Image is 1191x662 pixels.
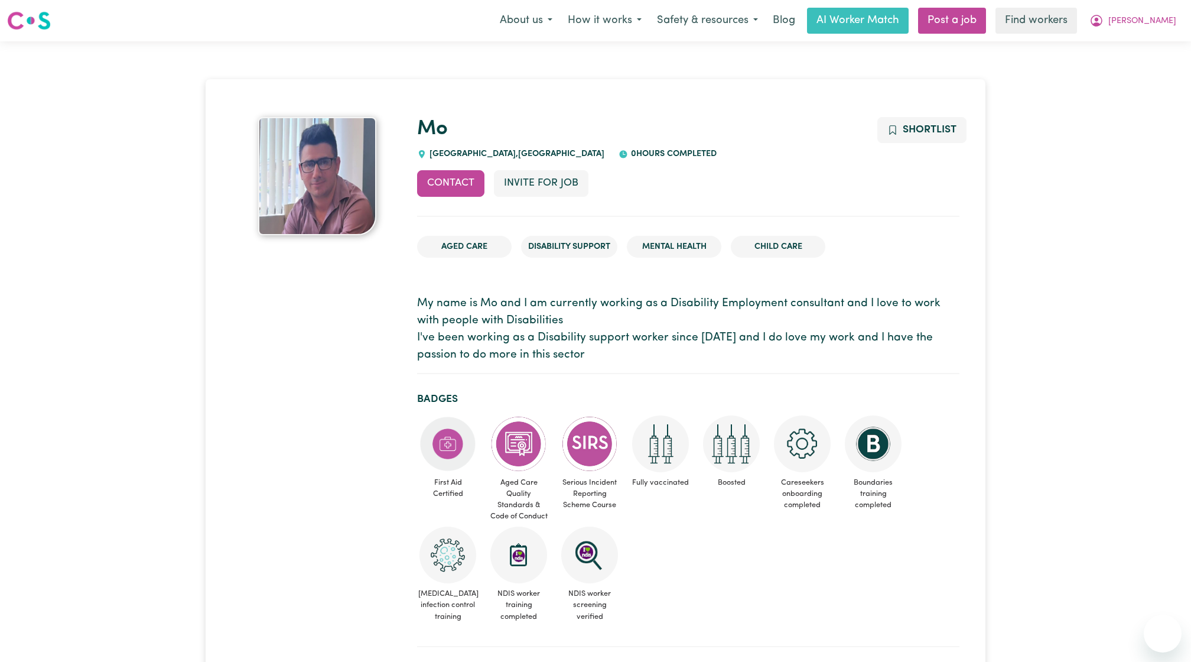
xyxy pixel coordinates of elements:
img: Mo [258,117,376,235]
img: CS Academy: Serious Incident Reporting Scheme course completed [561,416,618,472]
li: Aged Care [417,236,512,258]
a: Blog [766,8,802,34]
button: How it works [560,8,649,33]
span: Boundaries training completed [842,472,904,516]
button: Invite for Job [494,170,588,196]
img: CS Academy: COVID-19 Infection Control Training course completed [419,527,476,583]
span: [GEOGRAPHIC_DATA] , [GEOGRAPHIC_DATA] [427,150,604,158]
iframe: Button to launch messaging window [1144,615,1182,653]
span: Serious Incident Reporting Scheme Course [559,472,620,516]
button: Contact [417,170,484,196]
button: My Account [1082,8,1184,33]
span: [MEDICAL_DATA] infection control training [417,583,479,627]
p: My name is Mo and I am currently working as a Disability Employment consultant and I love to work... [417,296,959,364]
img: CS Academy: Introduction to NDIS Worker Training course completed [490,527,547,583]
a: Mo's profile picture' [232,117,403,235]
span: [PERSON_NAME] [1108,15,1176,28]
span: Boosted [701,472,762,493]
span: Shortlist [903,125,956,135]
button: Add to shortlist [877,117,967,143]
img: Care and support worker has received 2 doses of COVID-19 vaccine [632,416,689,472]
span: Fully vaccinated [630,472,691,493]
h2: Badges [417,393,959,405]
a: Mo [417,119,448,139]
img: CS Academy: Careseekers Onboarding course completed [774,416,831,472]
span: First Aid Certified [417,472,479,504]
a: Find workers [995,8,1077,34]
img: Care and support worker has received booster dose of COVID-19 vaccination [703,416,760,472]
img: Careseekers logo [7,10,51,31]
span: 0 hours completed [628,150,717,158]
img: CS Academy: Aged Care Quality Standards & Code of Conduct course completed [490,416,547,472]
a: Careseekers logo [7,7,51,34]
img: Care and support worker has completed First Aid Certification [419,416,476,472]
a: Post a job [918,8,986,34]
span: NDIS worker screening verified [559,583,620,627]
li: Child care [731,236,825,258]
span: Careseekers onboarding completed [772,472,833,516]
button: About us [492,8,560,33]
button: Safety & resources [649,8,766,33]
li: Disability Support [521,236,617,258]
img: CS Academy: Boundaries in care and support work course completed [845,416,902,472]
span: Aged Care Quality Standards & Code of Conduct [488,472,549,527]
li: Mental Health [627,236,721,258]
img: NDIS Worker Screening Verified [561,527,618,583]
a: AI Worker Match [807,8,909,34]
span: NDIS worker training completed [488,583,549,627]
